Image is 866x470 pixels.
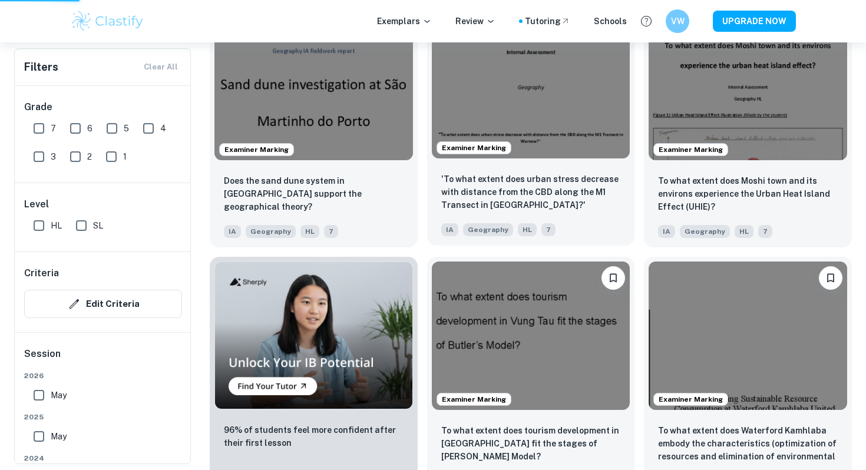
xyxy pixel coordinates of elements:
a: Examiner MarkingBookmarkDoes the sand dune system in São Martinho do Porto support the geographic... [210,6,418,247]
span: 4 [160,122,166,135]
span: Geography [463,223,513,236]
span: 7 [51,122,56,135]
img: Clastify logo [70,9,145,33]
span: Examiner Marking [220,144,293,155]
span: IA [441,223,458,236]
h6: Grade [24,100,182,114]
span: 5 [124,122,129,135]
p: To what extent does Waterford Kamhlaba embody the characteristics (optimization of resources and ... [658,424,838,464]
span: SL [93,219,103,232]
h6: VW [671,15,685,28]
span: HL [51,219,62,232]
p: Does the sand dune system in São Martinho do Porto support the geographical theory? [224,174,404,213]
p: Exemplars [377,15,432,28]
span: Examiner Marking [654,144,728,155]
button: UPGRADE NOW [713,11,796,32]
span: 2 [87,150,92,163]
span: HL [300,225,319,238]
p: 'To what extent does urban stress decrease with distance from the CBD along the M1 Transect in Wa... [441,173,621,211]
p: Review [455,15,495,28]
a: Schools [594,15,627,28]
button: VW [666,9,689,33]
span: 7 [758,225,772,238]
img: Geography IA example thumbnail: 'To what extent does urban stress decrea [432,9,630,158]
button: Bookmark [819,266,842,290]
span: Examiner Marking [437,394,511,405]
p: To what extent does tourism development in Vung Tau fit the stages of Butler’s Model? [441,424,621,463]
span: 6 [87,122,92,135]
span: HL [518,223,537,236]
span: 7 [324,225,338,238]
button: Edit Criteria [24,290,182,318]
a: Examiner MarkingBookmarkTo what extent does Moshi town and its environs experience the Urban Heat... [644,6,852,247]
h6: Session [24,347,182,370]
span: 2026 [24,370,182,381]
img: Geography IA example thumbnail: To what extent does Waterford Kamhlaba e [649,262,847,410]
span: HL [735,225,753,238]
p: 96% of students feel more confident after their first lesson [224,423,404,449]
button: Help and Feedback [636,11,656,31]
span: 2025 [24,412,182,422]
span: IA [224,225,241,238]
h6: Filters [24,59,58,75]
img: Geography IA example thumbnail: To what extent does Moshi town and its e [649,11,847,160]
span: 3 [51,150,56,163]
span: 7 [541,223,556,236]
h6: Criteria [24,266,59,280]
img: Geography IA example thumbnail: Does the sand dune system in São Martinh [214,11,413,160]
span: Examiner Marking [437,143,511,153]
span: Examiner Marking [654,394,728,405]
h6: Level [24,197,182,211]
button: Bookmark [601,266,625,290]
span: May [51,389,67,402]
span: 1 [123,150,127,163]
span: 2024 [24,453,182,464]
span: May [51,430,67,443]
img: Geography IA example thumbnail: To what extent does tourism development [432,262,630,410]
img: Thumbnail [214,262,413,409]
a: Examiner MarkingBookmark'To what extent does urban stress decrease with distance from the CBD alo... [427,6,635,247]
p: To what extent does Moshi town and its environs experience the Urban Heat Island Effect (UHIE)? [658,174,838,213]
span: IA [658,225,675,238]
a: Tutoring [525,15,570,28]
span: Geography [680,225,730,238]
span: Geography [246,225,296,238]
